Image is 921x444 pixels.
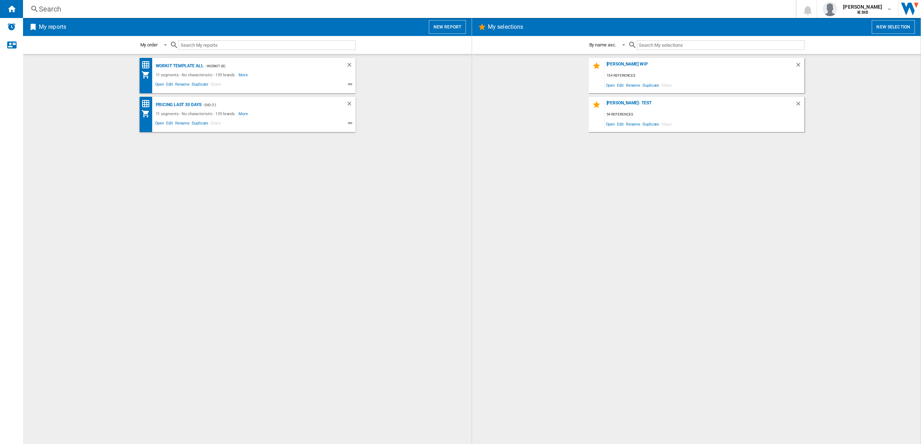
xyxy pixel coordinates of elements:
[154,120,165,128] span: Open
[857,10,868,15] b: IE DID
[154,71,239,79] div: 11 segments - No characteristic - 139 brands
[178,40,355,50] input: Search My reports
[209,120,222,128] span: Share
[174,120,191,128] span: Rename
[795,100,804,110] div: Delete
[165,81,174,90] span: Edit
[346,62,355,71] div: Delete
[605,71,804,80] div: 154 references
[625,119,641,129] span: Rename
[39,4,777,14] div: Search
[589,42,616,47] div: By name asc.
[191,120,209,128] span: Duplicate
[625,80,641,90] span: Rename
[616,119,625,129] span: Edit
[154,100,201,109] div: Pricing Last 30 days
[154,62,204,71] div: Workit Template All
[204,62,332,71] div: - Workit (8)
[141,99,154,108] div: Price Matrix
[605,110,804,119] div: 54 references
[174,81,191,90] span: Rename
[429,20,466,34] button: New report
[660,119,673,129] span: Share
[660,80,673,90] span: Share
[637,40,804,50] input: Search My selections
[239,109,249,118] span: More
[209,81,222,90] span: Share
[165,120,174,128] span: Edit
[37,20,68,34] h2: My reports
[605,80,616,90] span: Open
[605,62,795,71] div: [PERSON_NAME] WIP
[191,81,209,90] span: Duplicate
[605,100,795,110] div: [PERSON_NAME]- Test
[7,22,16,31] img: alerts-logo.svg
[201,100,332,109] div: - DID (1)
[605,119,616,129] span: Open
[823,2,837,16] img: profile.jpg
[141,60,154,69] div: Price Matrix
[141,71,154,79] div: My Assortment
[154,109,239,118] div: 11 segments - No characteristic - 139 brands
[141,109,154,118] div: My Assortment
[872,20,915,34] button: New selection
[641,80,660,90] span: Duplicate
[346,100,355,109] div: Delete
[239,71,249,79] span: More
[140,42,158,47] div: My order
[154,81,165,90] span: Open
[795,62,804,71] div: Delete
[641,119,660,129] span: Duplicate
[486,20,525,34] h2: My selections
[616,80,625,90] span: Edit
[843,3,882,10] span: [PERSON_NAME]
